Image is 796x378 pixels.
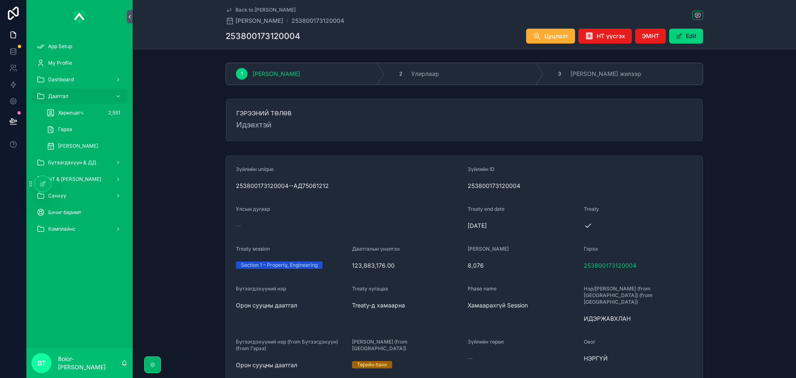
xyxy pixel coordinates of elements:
span: НЭРГҮЙ [584,354,693,363]
span: ГЭРЭЭНИЙ ТӨЛӨВ [236,109,692,117]
h1: 253800173120004 [226,30,300,42]
span: -- [468,354,473,363]
span: [PERSON_NAME] жилээр [570,70,641,78]
span: Орон сууцны даатгал [236,361,345,369]
a: Даатгал [32,89,128,104]
img: App logo [74,10,85,23]
span: 253800173120004 [468,182,577,190]
span: [PERSON_NAME] [235,17,283,25]
span: Хамаарахгүй Session [468,301,577,310]
span: [DATE] [468,222,577,230]
span: НТ & [PERSON_NAME] [48,176,101,183]
span: Phase name [468,285,497,292]
span: 8,076 [468,261,577,270]
span: Зүйлийн төрөл [468,339,504,345]
div: Төрийн банк [357,361,387,368]
span: Бүтээгдэхүүний нэр (from Бүтээгдэхүүн) (from Гэрээ) [236,339,338,351]
span: Treaty-д хамаарна [352,301,461,310]
a: Харилцагч2,551 [41,105,128,120]
button: НТ үүсгэх [578,29,632,44]
span: Нэр/[PERSON_NAME] (from [GEOGRAPHIC_DATA]) (from [GEOGRAPHIC_DATA]) [584,285,653,305]
span: Бүтээгдэхүүн & ДД [48,159,96,166]
span: -- [236,222,241,230]
span: НТ үүсгэх [597,32,625,40]
div: Section 1 – Property, Engineering [241,261,318,269]
a: Бүтээгдэхүүн & ДД [32,155,128,170]
span: Treaty session [236,246,270,252]
a: Back to [PERSON_NAME] [226,7,296,13]
span: 123,883,176.00 [352,261,461,270]
span: Зүйлийн unique [236,166,274,172]
span: Даатгалын үнэлгээ [352,246,400,252]
span: 1 [241,71,243,77]
span: Улирлаар [411,70,439,78]
a: Комплайнс [32,222,128,237]
a: My Profile [32,56,128,71]
button: Цуцлалт [526,29,575,44]
span: ЭМНТ [642,32,659,40]
a: [PERSON_NAME] [41,139,128,154]
button: Edit [669,29,703,44]
a: Бичиг баримт [32,205,128,220]
span: Орон сууцны даатгал [236,301,345,310]
a: App Setup [32,39,128,54]
span: BT [37,358,46,368]
span: Комплайнс [48,226,75,232]
span: Бүтээгдэхүүний нэр [236,285,286,292]
a: Dashboard [32,72,128,87]
a: Гэрээ [41,122,128,137]
span: Идэвхтэй [236,119,692,131]
span: [PERSON_NAME] (from [GEOGRAPHIC_DATA]) [352,339,408,351]
button: ЭМНТ [635,29,666,44]
span: Treaty [584,206,599,212]
span: [PERSON_NAME] [252,70,300,78]
p: Bolor-[PERSON_NAME] [58,355,121,371]
span: Бичиг баримт [48,209,81,216]
a: 253800173120004 [291,17,344,25]
span: ИДЭРЖАВХЛАН [584,315,693,323]
span: Овог [584,339,595,345]
span: Санхүү [48,193,66,199]
div: 2,551 [106,108,123,118]
a: [PERSON_NAME] [226,17,283,25]
span: [PERSON_NAME] [468,246,509,252]
span: App Setup [48,43,72,50]
span: Харилцагч [58,110,83,116]
span: Гэрээ [584,246,598,252]
a: Санхүү [32,188,128,203]
span: [PERSON_NAME] [58,143,98,149]
span: Гэрээ [58,126,72,133]
span: Улсын дугаар [236,206,270,212]
span: Цуцлалт [544,32,568,40]
span: 253800173120004--АД75061212 [236,182,461,190]
a: НТ & [PERSON_NAME] [32,172,128,187]
span: Treaty хугацаа [352,285,388,292]
span: 3 [558,71,561,77]
span: Dashboard [48,76,74,83]
div: scrollable content [27,33,133,247]
span: Даатгал [48,93,68,100]
a: 253800173120004 [584,261,636,270]
span: Зүйлийн ID [468,166,495,172]
span: Back to [PERSON_NAME] [235,7,296,13]
span: 2 [399,71,402,77]
span: Treaty end date [468,206,505,212]
span: My Profile [48,60,72,66]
